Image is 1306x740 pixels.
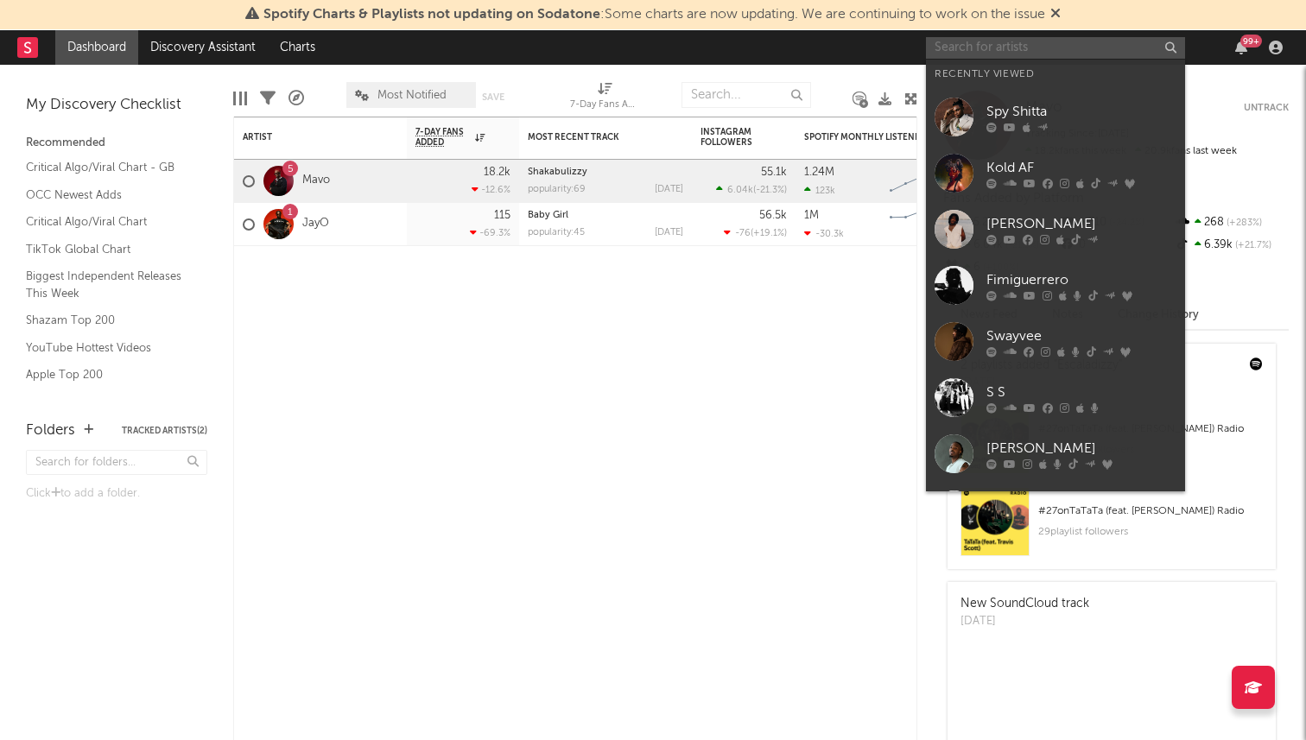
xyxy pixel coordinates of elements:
[804,185,835,196] div: 123k
[26,95,207,116] div: My Discovery Checklist
[655,228,683,237] div: [DATE]
[655,185,683,194] div: [DATE]
[1244,99,1289,117] button: Untrack
[26,158,190,177] a: Critical Algo/Viral Chart - GB
[528,168,683,177] div: Shakabulizzy
[263,8,600,22] span: Spotify Charts & Playlists not updating on Sodatone
[986,213,1176,234] div: [PERSON_NAME]
[1174,234,1289,256] div: 6.39k
[263,8,1045,22] span: : Some charts are now updating. We are continuing to work on the issue
[986,438,1176,459] div: [PERSON_NAME]
[26,186,190,205] a: OCC Newest Adds
[26,421,75,441] div: Folders
[302,174,330,188] a: Mavo
[26,133,207,154] div: Recommended
[26,450,207,475] input: Search for folders...
[960,613,1089,630] div: [DATE]
[528,228,585,237] div: popularity: 45
[986,101,1176,122] div: Spy Shitta
[415,127,471,148] span: 7-Day Fans Added
[804,167,834,178] div: 1.24M
[268,30,327,65] a: Charts
[727,186,753,195] span: 6.04k
[528,211,683,220] div: Baby Girl
[986,382,1176,402] div: S S
[26,365,190,384] a: Apple Top 200
[55,30,138,65] a: Dashboard
[926,313,1185,370] a: Swayvee
[926,370,1185,426] a: S S
[233,73,247,123] div: Edit Columns
[926,426,1185,482] a: [PERSON_NAME]
[804,210,819,221] div: 1M
[26,212,190,231] a: Critical Algo/Viral Chart
[804,132,934,142] div: Spotify Monthly Listeners
[26,240,190,259] a: TikTok Global Chart
[570,95,639,116] div: 7-Day Fans Added (7-Day Fans Added)
[494,210,510,221] div: 115
[761,167,787,178] div: 55.1k
[759,210,787,221] div: 56.5k
[472,184,510,195] div: -12.6 %
[138,30,268,65] a: Discovery Assistant
[302,217,329,231] a: JayO
[986,326,1176,346] div: Swayvee
[960,595,1089,613] div: New SoundCloud track
[756,186,784,195] span: -21.3 %
[484,167,510,178] div: 18.2k
[935,64,1176,85] div: Recently Viewed
[26,484,207,504] div: Click to add a folder.
[986,157,1176,178] div: Kold AF
[528,168,587,177] a: Shakabulizzy
[735,229,751,238] span: -76
[528,185,586,194] div: popularity: 69
[482,92,504,102] button: Save
[528,132,657,142] div: Most Recent Track
[804,228,844,239] div: -30.3k
[26,267,190,302] a: Biggest Independent Releases This Week
[926,482,1185,538] a: [PERSON_NAME]
[26,338,190,357] a: YouTube Hottest Videos
[470,227,510,238] div: -69.3 %
[882,160,960,203] svg: Chart title
[122,427,207,435] button: Tracked Artists(2)
[570,73,639,123] div: 7-Day Fans Added (7-Day Fans Added)
[716,184,787,195] div: ( )
[926,37,1185,59] input: Search for artists
[753,229,784,238] span: +19.1 %
[926,201,1185,257] a: [PERSON_NAME]
[1240,35,1262,47] div: 99 +
[243,132,372,142] div: Artist
[948,487,1276,569] a: #27onTaTaTa (feat. [PERSON_NAME]) Radio29playlist followers
[1224,218,1262,228] span: +283 %
[882,203,960,246] svg: Chart title
[682,82,811,108] input: Search...
[288,73,304,123] div: A&R Pipeline
[724,227,787,238] div: ( )
[926,89,1185,145] a: Spy Shitta
[701,127,761,148] div: Instagram Followers
[1174,212,1289,234] div: 268
[26,311,190,330] a: Shazam Top 200
[1038,501,1263,522] div: # 27 on TaTaTa (feat. [PERSON_NAME]) Radio
[260,73,276,123] div: Filters
[1050,8,1061,22] span: Dismiss
[926,257,1185,313] a: Fimiguerrero
[1233,241,1271,250] span: +21.7 %
[1235,41,1247,54] button: 99+
[1038,522,1263,542] div: 29 playlist followers
[377,90,447,101] span: Most Notified
[986,269,1176,290] div: Fimiguerrero
[926,145,1185,201] a: Kold AF
[528,211,568,220] a: Baby Girl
